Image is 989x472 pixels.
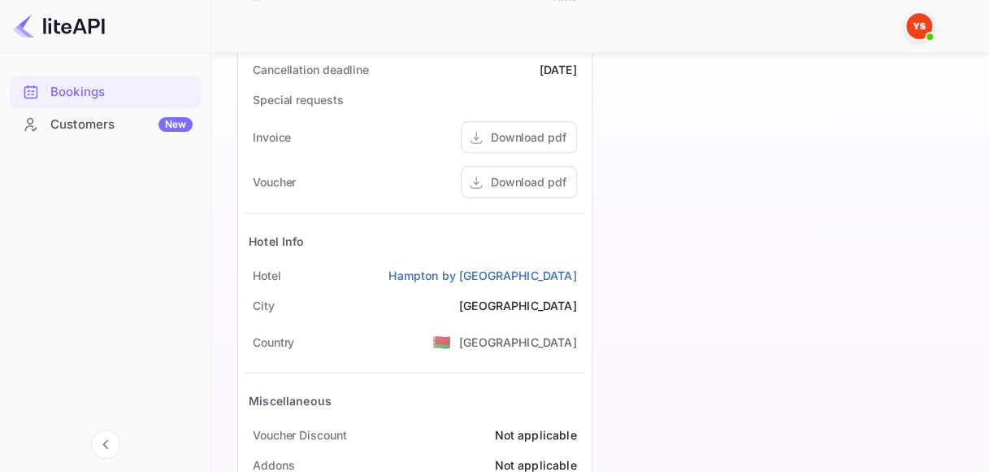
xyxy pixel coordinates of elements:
[253,426,346,444] div: Voucher Discount
[253,334,294,351] div: Country
[13,13,105,39] img: LiteAPI logo
[253,173,296,190] div: Voucher
[432,327,451,356] span: United States
[10,76,201,108] div: Bookings
[50,83,193,102] div: Bookings
[388,267,576,284] a: Hampton by [GEOGRAPHIC_DATA]
[91,430,120,459] button: Collapse navigation
[491,173,566,190] div: Download pdf
[459,297,577,314] div: [GEOGRAPHIC_DATA]
[10,109,201,139] a: CustomersNew
[253,129,291,146] div: Invoice
[540,61,577,78] div: [DATE]
[253,267,281,284] div: Hotel
[459,334,577,351] div: [GEOGRAPHIC_DATA]
[249,392,332,409] div: Miscellaneous
[253,91,343,108] div: Special requests
[253,61,369,78] div: Cancellation deadline
[50,116,193,134] div: Customers
[249,233,305,250] div: Hotel Info
[253,297,275,314] div: City
[10,109,201,141] div: CustomersNew
[494,426,576,444] div: Not applicable
[906,13,932,39] img: Yandex Support
[491,129,566,146] div: Download pdf
[10,76,201,107] a: Bookings
[158,117,193,132] div: New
